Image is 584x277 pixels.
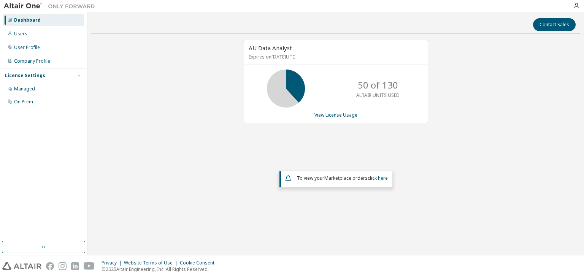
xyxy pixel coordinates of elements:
img: instagram.svg [59,262,67,270]
a: here [378,175,388,181]
a: View License Usage [314,112,357,118]
div: Company Profile [14,58,50,64]
img: facebook.svg [46,262,54,270]
img: linkedin.svg [71,262,79,270]
p: 50 of 130 [358,79,398,92]
span: To view your click [297,175,388,181]
div: Users [14,31,27,37]
img: Altair One [4,2,99,10]
div: Managed [14,86,35,92]
span: AU Data Analyst [249,44,292,52]
div: License Settings [5,73,45,79]
p: Expires on [DATE] UTC [249,54,421,60]
em: Marketplace orders [324,175,368,181]
img: altair_logo.svg [2,262,41,270]
div: Cookie Consent [180,260,219,266]
div: Dashboard [14,17,41,23]
img: youtube.svg [84,262,95,270]
div: User Profile [14,44,40,51]
div: Privacy [102,260,124,266]
button: Contact Sales [533,18,576,31]
div: On Prem [14,99,33,105]
p: ALTAIR UNITS USED [356,92,400,98]
div: Website Terms of Use [124,260,180,266]
p: © 2025 Altair Engineering, Inc. All Rights Reserved. [102,266,219,272]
